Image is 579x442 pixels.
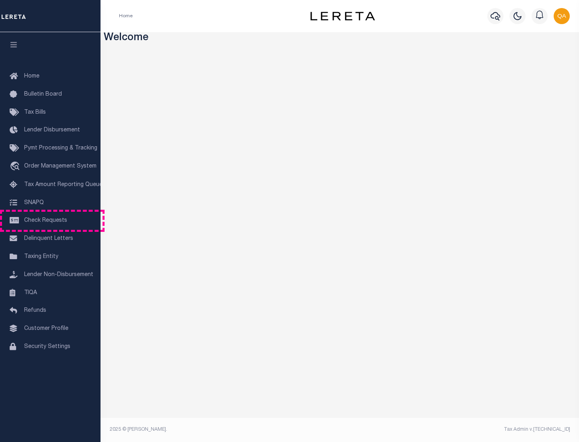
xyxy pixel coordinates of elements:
[24,308,46,313] span: Refunds
[10,162,23,172] i: travel_explore
[310,12,375,20] img: logo-dark.svg
[24,272,93,278] span: Lender Non-Disbursement
[24,127,80,133] span: Lender Disbursement
[24,145,97,151] span: Pymt Processing & Tracking
[24,92,62,97] span: Bulletin Board
[24,74,39,79] span: Home
[24,164,96,169] span: Order Management System
[24,110,46,115] span: Tax Bills
[104,426,340,433] div: 2025 © [PERSON_NAME].
[104,32,576,45] h3: Welcome
[24,236,73,241] span: Delinquent Letters
[24,200,44,205] span: SNAPQ
[24,290,37,295] span: TIQA
[24,344,70,350] span: Security Settings
[554,8,570,24] img: svg+xml;base64,PHN2ZyB4bWxucz0iaHR0cDovL3d3dy53My5vcmcvMjAwMC9zdmciIHBvaW50ZXItZXZlbnRzPSJub25lIi...
[24,182,103,188] span: Tax Amount Reporting Queue
[346,426,570,433] div: Tax Admin v.[TECHNICAL_ID]
[24,218,67,223] span: Check Requests
[24,326,68,331] span: Customer Profile
[24,254,58,260] span: Taxing Entity
[119,12,133,20] li: Home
